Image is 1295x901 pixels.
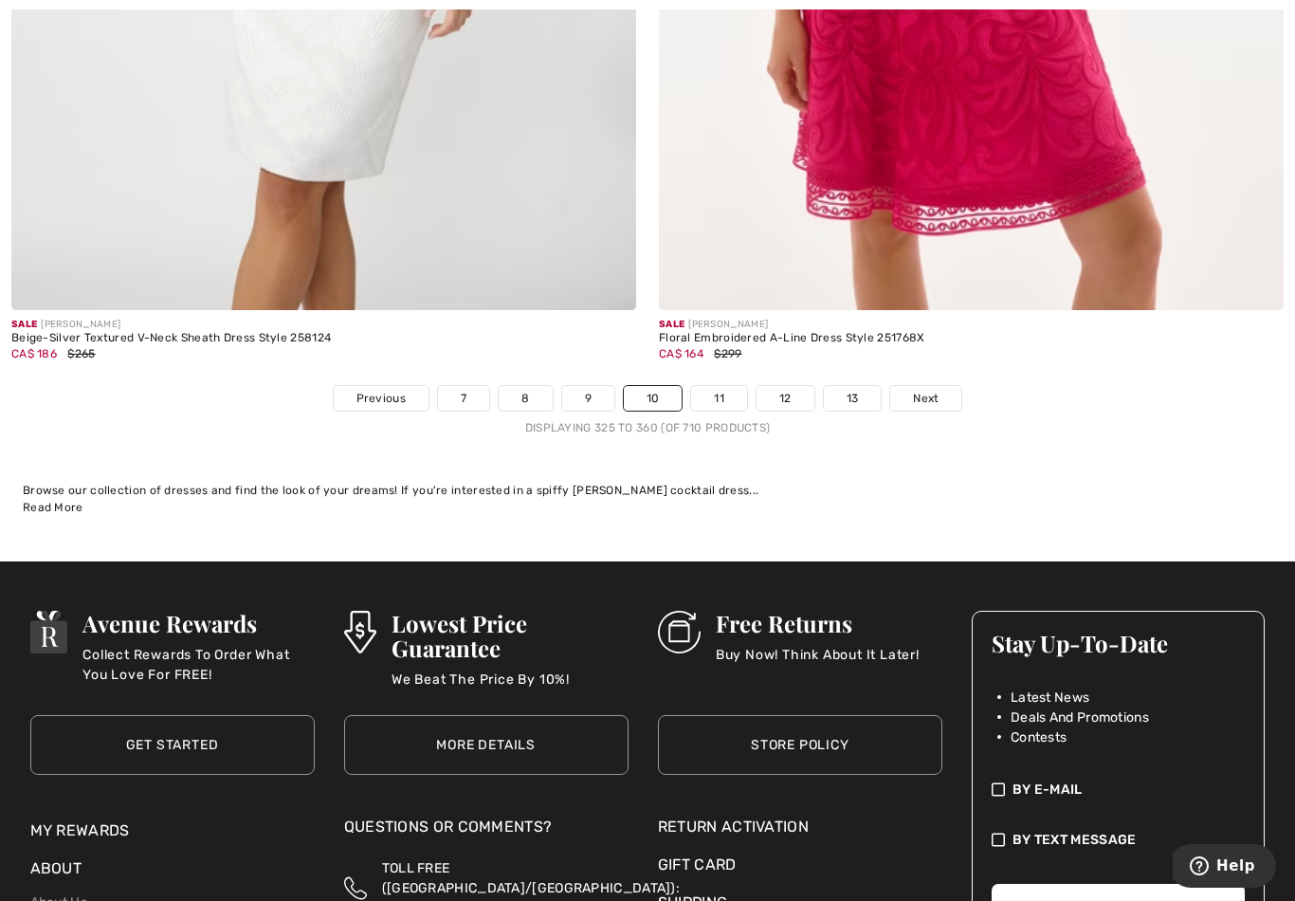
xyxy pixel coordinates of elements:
a: 12 [757,386,814,411]
p: Buy Now! Think About It Later! [716,645,920,683]
iframe: Opens a widget where you can find more information [1173,844,1276,892]
div: Floral Embroidered A-Line Dress Style 251768X [659,332,925,345]
img: check [992,830,1005,850]
div: Questions or Comments? [344,816,629,848]
img: Free Returns [658,611,701,653]
span: Contests [1011,727,1067,747]
p: We Beat The Price By 10%! [392,670,629,708]
span: Sale [11,319,37,330]
p: Collect Rewards To Order What You Love For FREE! [82,645,314,683]
span: Next [913,390,939,407]
a: Store Policy [658,715,942,775]
span: Latest News [1011,688,1089,708]
img: check [992,780,1005,800]
a: More Details [344,715,629,775]
span: $299 [714,347,741,360]
a: 10 [624,386,683,411]
span: Deals And Promotions [1011,708,1149,727]
a: 8 [499,386,552,411]
h3: Lowest Price Guarantee [392,611,629,660]
span: CA$ 186 [11,347,57,360]
h3: Avenue Rewards [82,611,314,635]
h3: Stay Up-To-Date [992,631,1246,655]
h3: Free Returns [716,611,920,635]
span: CA$ 164 [659,347,703,360]
span: $265 [67,347,95,360]
span: Previous [356,390,406,407]
span: By Text Message [1012,830,1137,850]
div: About [30,857,315,890]
span: By E-mail [1012,780,1083,800]
a: 9 [562,386,614,411]
a: Gift Card [658,854,942,876]
span: Sale [659,319,684,330]
a: My Rewards [30,821,130,839]
a: 11 [691,386,747,411]
div: Browse our collection of dresses and find the look of your dreams! If you're interested in a spif... [23,482,1272,499]
div: [PERSON_NAME] [11,318,331,332]
span: Read More [23,501,83,514]
a: Return Activation [658,816,942,838]
div: Beige-Silver Textured V-Neck Sheath Dress Style 258124 [11,332,331,345]
a: Previous [334,386,429,411]
a: Get Started [30,715,315,775]
img: Lowest Price Guarantee [344,611,376,653]
a: 13 [824,386,882,411]
span: TOLL FREE ([GEOGRAPHIC_DATA]/[GEOGRAPHIC_DATA]): [382,860,680,896]
a: Next [890,386,961,411]
img: Avenue Rewards [30,611,68,653]
a: 7 [438,386,489,411]
div: [PERSON_NAME] [659,318,925,332]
